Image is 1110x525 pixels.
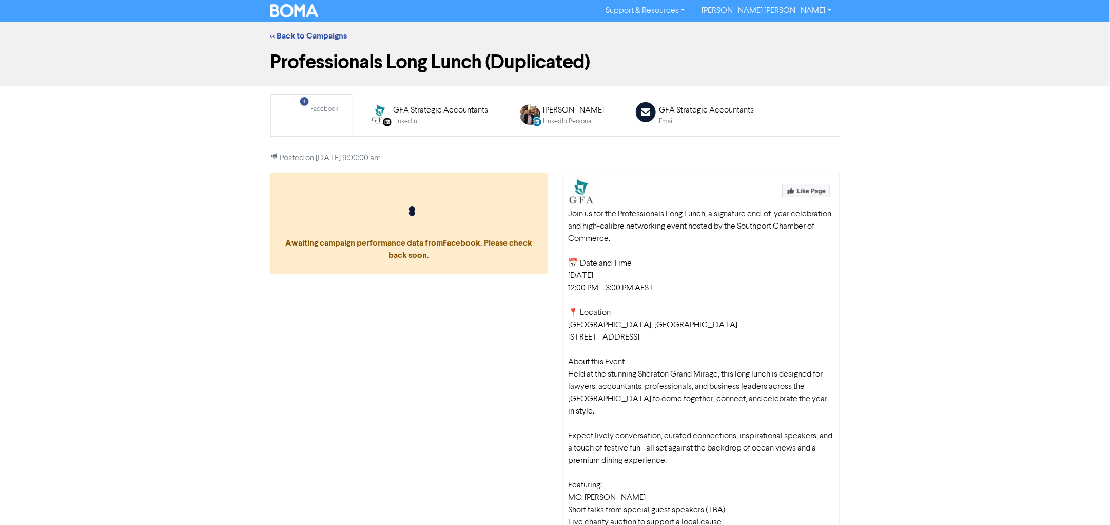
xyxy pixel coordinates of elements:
[394,117,489,126] div: LinkedIn
[270,31,347,41] a: << Back to Campaigns
[543,117,605,126] div: LinkedIn Personal
[597,3,693,19] a: Support & Resources
[270,152,840,164] p: Posted on [DATE] 9:00:00 am
[1059,476,1110,525] iframe: Chat Widget
[543,104,605,117] div: [PERSON_NAME]
[693,3,840,19] a: [PERSON_NAME] [PERSON_NAME]
[394,104,489,117] div: GFA Strategic Accountants
[311,104,339,114] div: Facebook
[659,104,754,117] div: GFA Strategic Accountants
[270,50,840,74] h1: Professionals Long Lunch (Duplicated)
[520,104,540,125] img: LINKEDIN_PERSONAL
[270,4,319,17] img: BOMA Logo
[659,117,754,126] div: Email
[782,185,830,197] img: Like Page
[370,104,391,125] img: LINKEDIN
[281,206,537,260] span: Awaiting campaign performance data from Facebook . Please check back soon.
